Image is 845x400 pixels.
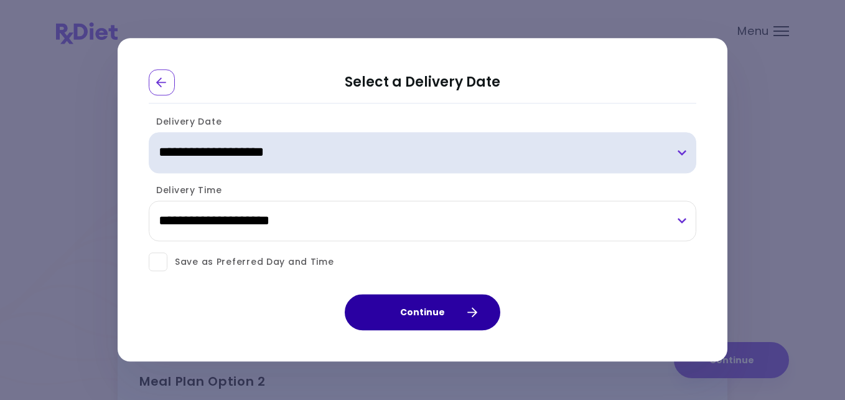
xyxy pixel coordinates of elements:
span: Save as Preferred Day and Time [167,254,334,270]
label: Delivery Time [149,184,222,196]
h2: Select a Delivery Date [149,69,696,103]
label: Delivery Date [149,115,222,128]
div: Go Back [149,69,175,95]
button: Continue [345,295,500,331]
